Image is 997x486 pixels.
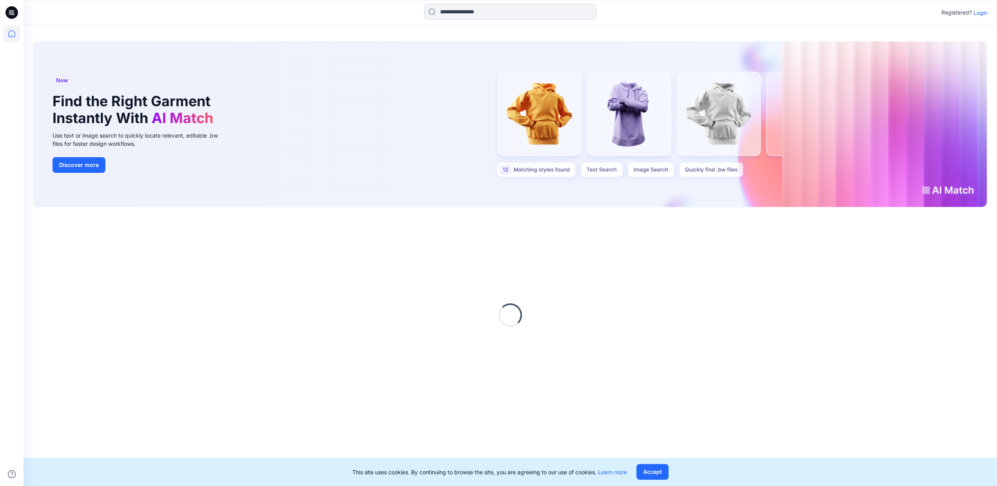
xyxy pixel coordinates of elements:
[352,468,627,476] p: This site uses cookies. By continuing to browse the site, you are agreeing to our use of cookies.
[636,464,669,480] button: Accept
[598,469,627,475] a: Learn more
[941,8,972,17] p: Registered?
[973,9,988,17] p: Login
[152,109,213,127] span: AI Match
[53,131,229,148] div: Use text or image search to quickly locate relevant, editable .bw files for faster design workflows.
[53,157,105,173] button: Discover more
[56,76,68,85] span: New
[53,93,217,127] h1: Find the Right Garment Instantly With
